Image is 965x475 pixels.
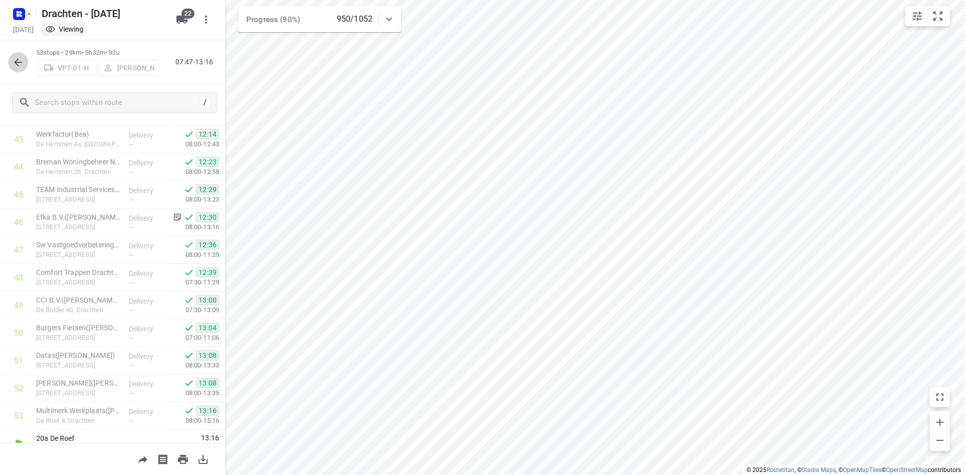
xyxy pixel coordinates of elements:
p: 20a De Roef [36,433,141,443]
p: De Hemmen 4a, [GEOGRAPHIC_DATA] [36,139,121,149]
p: 08:00-13:16 [169,222,219,232]
p: [STREET_ADDRESS] [36,333,121,343]
span: 22 [181,9,195,19]
svg: Done [184,212,194,222]
span: — [129,168,134,176]
button: More [196,10,216,30]
span: — [129,224,134,231]
p: Delivery [129,130,166,140]
p: 08:00-13:35 [169,388,219,398]
p: 07:47-13:16 [175,57,217,67]
svg: Done [184,240,194,250]
svg: Done [184,295,194,305]
span: 12:39 [196,267,219,277]
p: 950/1052 [337,13,372,25]
p: 07:30-11:29 [169,277,219,288]
svg: Done [184,184,194,195]
div: 46 [14,218,23,227]
span: — [129,362,134,369]
div: 51 [14,356,23,365]
p: Burgers Fietsen(Wobbe Bouma) [36,323,121,333]
p: Mandas Schoonmaakartikelen(Thomas Steendam) [36,378,121,388]
span: Progress (90%) [246,15,300,24]
div: You are currently in view mode. To make any changes, go to edit project. [45,24,83,34]
span: 13:04 [196,323,219,333]
button: Fit zoom [928,6,948,26]
p: 08:00-12:58 [169,167,219,177]
span: 13:08 [196,378,219,388]
span: 12:30 [196,212,219,222]
p: [STREET_ADDRESS] [36,388,121,398]
a: Routetitan [766,466,795,473]
div: 43 [14,135,23,144]
p: Werkfactor(Bea) [36,129,121,139]
p: CCI B.V.([PERSON_NAME]) [36,295,121,305]
span: — [129,334,134,342]
svg: Done [184,157,194,167]
p: Breman Woningbeheer Noord BV([PERSON_NAME]) [36,157,121,167]
p: 08:00-12:43 [169,139,219,149]
p: Delivery [129,324,166,334]
span: Print shipping labels [153,454,173,463]
a: OpenMapTiles [843,466,882,473]
span: — [129,141,134,148]
div: 47 [14,245,23,255]
p: [STREET_ADDRESS] [36,195,121,205]
p: 08:00-13:23 [169,195,219,205]
span: 13:16 [153,433,219,443]
svg: Done [184,406,194,416]
span: — [129,196,134,204]
div: 45 [14,190,23,200]
span: 12:23 [196,157,219,167]
p: 07:30-13:09 [169,305,219,315]
span: — [129,390,134,397]
svg: Done [184,378,194,388]
span: 13:16 [196,406,219,416]
span: Share route [133,454,153,463]
p: De Hemmen 28, Drachten [36,167,121,177]
p: De Bolder 40, Drachten [36,305,121,315]
a: OpenStreetMap [886,466,928,473]
p: Comfort Trappen Drachten B.V.(Dinkela) [36,267,121,277]
div: 44 [14,162,23,172]
span: 12:14 [196,129,219,139]
p: Delivery [129,241,166,251]
span: 12:36 [196,240,219,250]
svg: Done [184,267,194,277]
div: 48 [14,273,23,282]
p: Delivery [129,407,166,417]
p: [STREET_ADDRESS] [36,277,121,288]
li: © 2025 , © , © © contributors [746,466,961,473]
p: Delivery [129,351,166,361]
button: Map settings [907,6,927,26]
span: 13:00 [196,295,219,305]
span: 12:29 [196,184,219,195]
p: 08:00-11:25 [169,250,219,260]
p: Het Gangboord 49, Drachten [36,250,121,260]
input: Search stops within route [35,95,200,111]
button: 22 [172,10,192,30]
p: 08:00-15:16 [169,416,219,426]
div: Progress (90%)950/1052 [238,6,401,32]
p: TEAM Industrial Services Inspections(Marcel Koop) [36,184,121,195]
p: Efka B.V.(Heidi Veenstra) [36,212,121,222]
svg: Done [184,129,194,139]
p: Sw Vastgoedverbetering([PERSON_NAME]) [36,240,121,250]
p: Delivery [129,379,166,389]
a: Stadia Maps [802,466,836,473]
svg: Done [184,323,194,333]
div: 49 [14,301,23,310]
span: Print route [173,454,193,463]
span: — [129,417,134,425]
svg: Done [184,350,194,360]
p: 53 stops • 29km • 5h32m • 93u [36,48,159,58]
p: Delivery [129,213,166,223]
p: 07:00-11:06 [169,333,219,343]
p: [STREET_ADDRESS] [36,360,121,370]
div: 52 [14,384,23,393]
p: Delivery [129,185,166,196]
span: — [129,307,134,314]
span: Download route [193,454,213,463]
span: — [129,279,134,287]
p: Multimerk Werkplaats(Keimpe Jacobi) [36,406,121,416]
